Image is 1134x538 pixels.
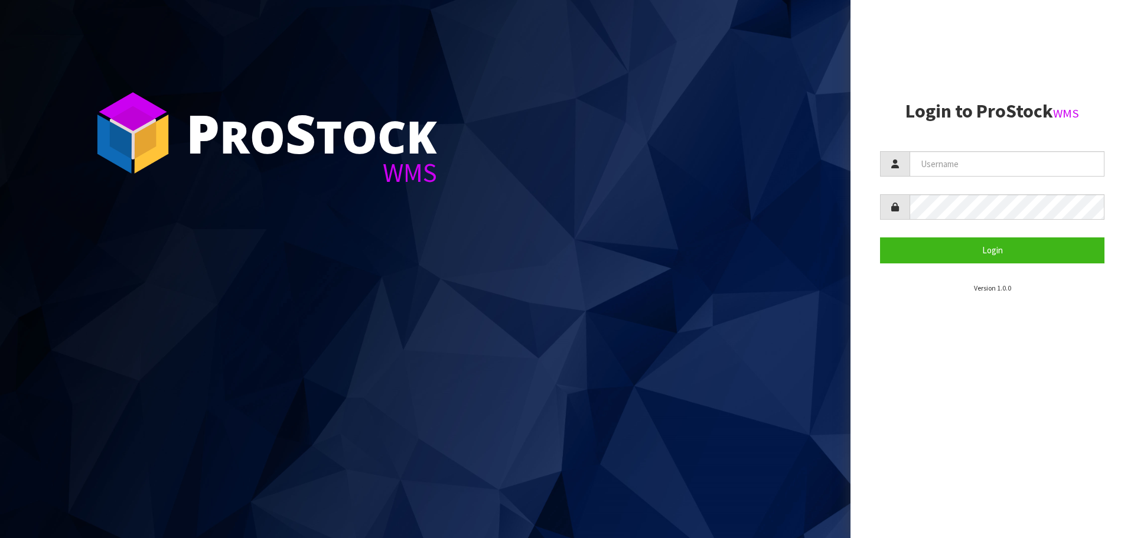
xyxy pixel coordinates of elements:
[974,283,1011,292] small: Version 1.0.0
[186,97,220,169] span: P
[186,106,437,159] div: ro tock
[880,237,1104,263] button: Login
[285,97,316,169] span: S
[910,151,1104,177] input: Username
[1053,106,1079,121] small: WMS
[186,159,437,186] div: WMS
[880,101,1104,122] h2: Login to ProStock
[89,89,177,177] img: ProStock Cube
